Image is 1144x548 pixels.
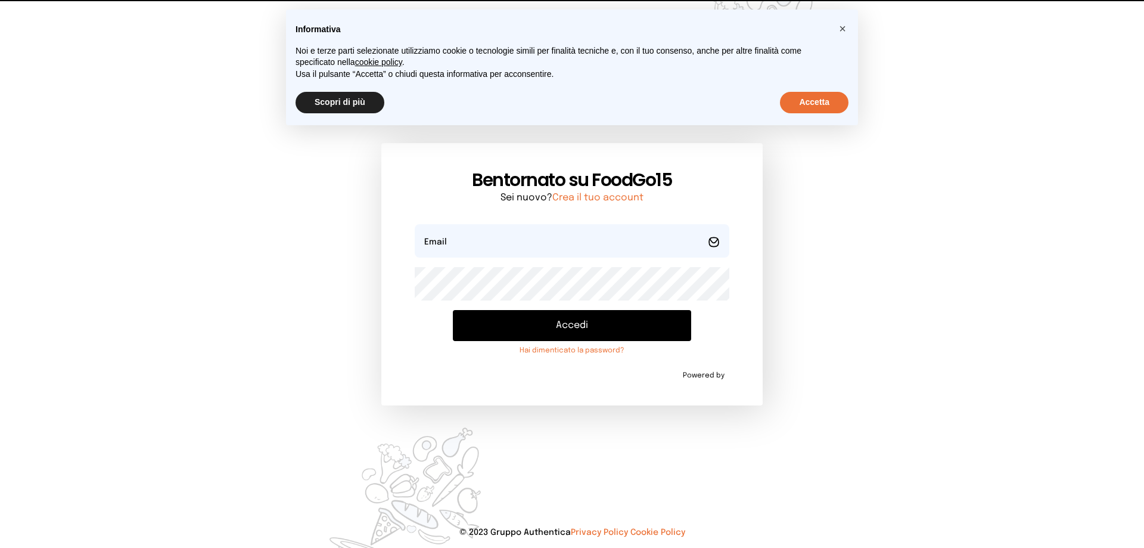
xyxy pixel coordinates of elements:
h2: Informativa [296,24,829,36]
a: Privacy Policy [571,528,628,537]
p: © 2023 Gruppo Authentica [19,527,1125,538]
a: Hai dimenticato la password? [453,346,691,355]
button: Accedi [453,310,691,341]
p: Noi e terze parti selezionate utilizziamo cookie o tecnologie simili per finalità tecniche e, con... [296,45,829,69]
p: Sei nuovo? [415,191,729,205]
button: Accetta [780,92,848,113]
p: Usa il pulsante “Accetta” o chiudi questa informativa per acconsentire. [296,69,829,81]
button: Chiudi questa informativa [833,19,852,38]
a: cookie policy [355,57,402,67]
span: × [839,22,846,35]
h1: Bentornato su FoodGo15 [415,169,729,191]
a: Cookie Policy [630,528,685,537]
a: Crea il tuo account [552,193,643,203]
button: Scopri di più [296,92,384,113]
span: Powered by [683,371,725,380]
